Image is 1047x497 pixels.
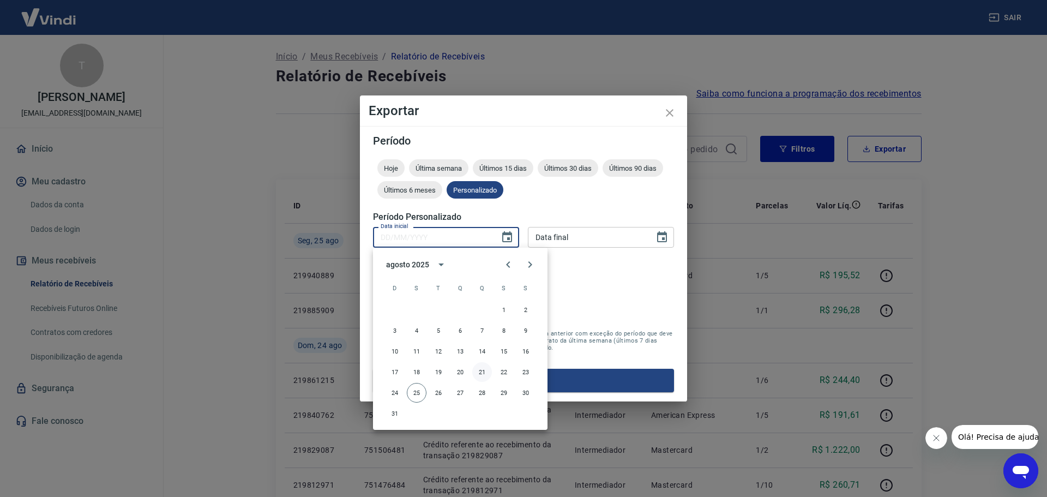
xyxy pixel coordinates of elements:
div: Últimos 15 dias [473,159,533,177]
button: 6 [450,321,470,340]
button: 8 [494,321,514,340]
button: 26 [429,383,448,403]
label: Data inicial [381,222,408,230]
button: 4 [407,321,426,340]
span: terça-feira [429,277,448,299]
button: 27 [450,383,470,403]
span: sexta-feira [494,277,514,299]
div: agosto 2025 [386,259,429,271]
button: 19 [429,362,448,382]
button: Choose date [496,226,518,248]
span: Personalizado [447,186,503,194]
button: 22 [494,362,514,382]
input: DD/MM/YYYY [528,227,647,247]
button: 9 [516,321,535,340]
span: Últimos 15 dias [473,164,533,172]
button: 23 [516,362,535,382]
button: Previous month [497,254,519,276]
span: Últimos 6 meses [377,186,442,194]
button: 21 [472,362,492,382]
button: close [657,100,683,126]
button: calendar view is open, switch to year view [432,255,450,274]
button: 18 [407,362,426,382]
button: 7 [472,321,492,340]
span: Olá! Precisa de ajuda? [7,8,92,16]
button: 24 [385,383,405,403]
button: 28 [472,383,492,403]
button: 17 [385,362,405,382]
input: DD/MM/YYYY [373,227,492,247]
h5: Período Personalizado [373,212,674,223]
span: Últimos 90 dias [603,164,663,172]
div: Últimos 90 dias [603,159,663,177]
button: 1 [494,300,514,320]
iframe: Fechar mensagem [925,427,947,449]
span: domingo [385,277,405,299]
button: 2 [516,300,535,320]
span: quarta-feira [450,277,470,299]
iframe: Mensagem da empresa [952,425,1038,449]
button: 15 [494,342,514,361]
span: sábado [516,277,535,299]
button: 13 [450,342,470,361]
div: Últimos 6 meses [377,181,442,199]
iframe: Botão para abrir a janela de mensagens [1003,453,1038,488]
button: 12 [429,342,448,361]
button: 10 [385,342,405,361]
button: 3 [385,321,405,340]
span: Hoje [377,164,405,172]
button: 29 [494,383,514,403]
button: 14 [472,342,492,361]
h4: Exportar [369,104,678,117]
button: 20 [450,362,470,382]
span: segunda-feira [407,277,426,299]
button: 30 [516,383,535,403]
span: Últimos 30 dias [538,164,598,172]
button: 25 [407,383,426,403]
div: Últimos 30 dias [538,159,598,177]
button: Choose date [651,226,673,248]
button: 31 [385,404,405,423]
div: Hoje [377,159,405,177]
button: 5 [429,321,448,340]
button: 11 [407,342,426,361]
span: quinta-feira [472,277,492,299]
button: 16 [516,342,535,361]
button: Next month [519,254,541,276]
div: Última semana [409,159,468,177]
div: Personalizado [447,181,503,199]
span: Última semana [409,164,468,172]
h5: Período [373,135,674,146]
